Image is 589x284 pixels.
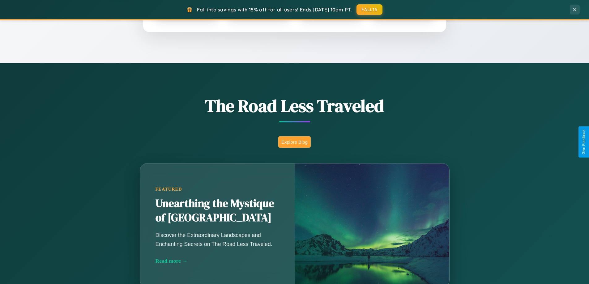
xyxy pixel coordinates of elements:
button: Explore Blog [278,136,311,148]
div: Featured [156,187,279,192]
span: Fall into savings with 15% off for all users! Ends [DATE] 10am PT. [197,6,352,13]
div: Read more → [156,258,279,264]
div: Give Feedback [582,129,586,155]
p: Discover the Extraordinary Landscapes and Enchanting Secrets on The Road Less Traveled. [156,231,279,248]
h1: The Road Less Traveled [109,94,480,118]
h2: Unearthing the Mystique of [GEOGRAPHIC_DATA] [156,197,279,225]
button: FALL15 [356,4,382,15]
